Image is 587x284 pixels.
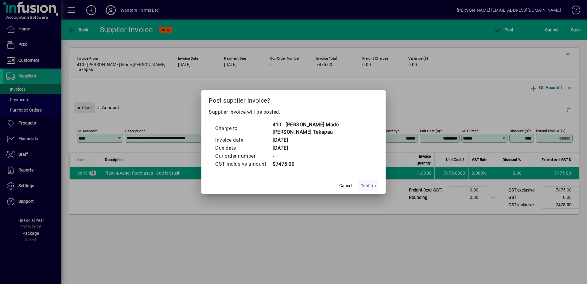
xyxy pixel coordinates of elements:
td: Invoice date [215,136,272,144]
td: 410 - [PERSON_NAME] Made [PERSON_NAME] Takapau [272,121,372,136]
span: Confirm [360,183,376,189]
td: $7475.00 [272,160,372,168]
span: Cancel [339,183,352,189]
h2: Post supplier invoice? [201,90,386,108]
td: Our order number [215,152,272,160]
td: [DATE] [272,136,372,144]
td: - [272,152,372,160]
button: Cancel [336,180,356,191]
button: Confirm [358,180,378,191]
td: GST inclusive amount [215,160,272,168]
td: Due date [215,144,272,152]
td: Charge to [215,121,272,136]
td: [DATE] [272,144,372,152]
p: Supplier invoice will be posted. [209,108,378,116]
